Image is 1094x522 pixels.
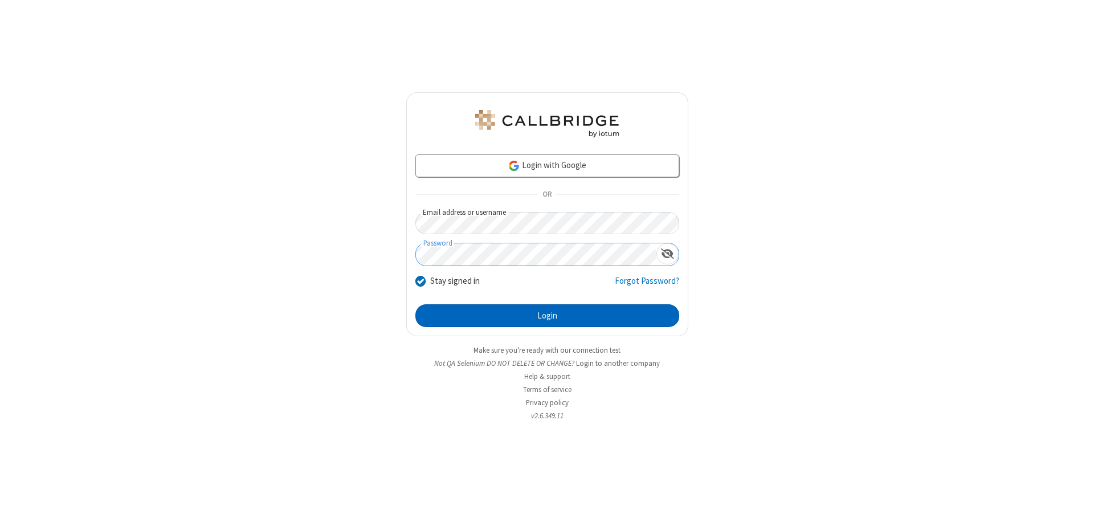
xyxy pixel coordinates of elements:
span: OR [538,187,556,203]
a: Help & support [524,372,570,381]
input: Password [416,243,656,266]
a: Make sure you're ready with our connection test [473,345,621,355]
input: Email address or username [415,212,679,234]
button: Login to another company [576,358,660,369]
li: v2.6.349.11 [406,410,688,421]
a: Terms of service [523,385,572,394]
img: google-icon.png [508,160,520,172]
li: Not QA Selenium DO NOT DELETE OR CHANGE? [406,358,688,369]
img: QA Selenium DO NOT DELETE OR CHANGE [473,110,621,137]
div: Show password [656,243,679,264]
a: Login with Google [415,154,679,177]
label: Stay signed in [430,275,480,288]
button: Login [415,304,679,327]
a: Privacy policy [526,398,569,407]
a: Forgot Password? [615,275,679,296]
